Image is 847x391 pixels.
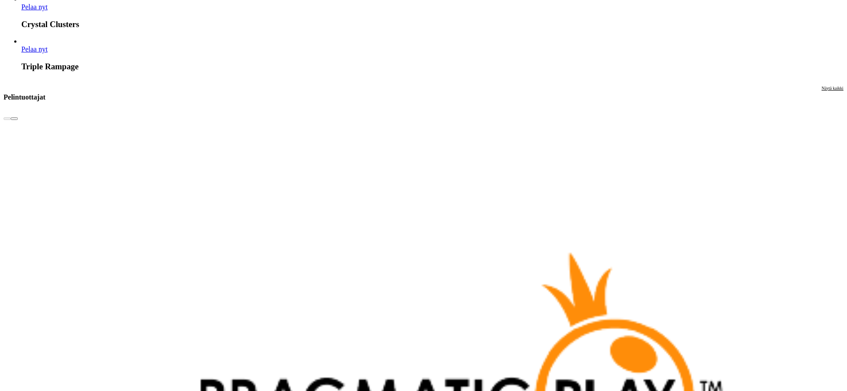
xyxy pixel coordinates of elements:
[822,86,843,91] span: Näytä kaikki
[21,45,48,53] span: Pelaa nyt
[21,3,48,11] span: Pelaa nyt
[11,117,18,120] button: next slide
[4,117,11,120] button: prev slide
[21,45,48,53] a: Triple Rampage
[21,3,48,11] a: Crystal Clusters
[822,86,843,108] a: Näytä kaikki
[4,93,45,101] h3: Pelintuottajat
